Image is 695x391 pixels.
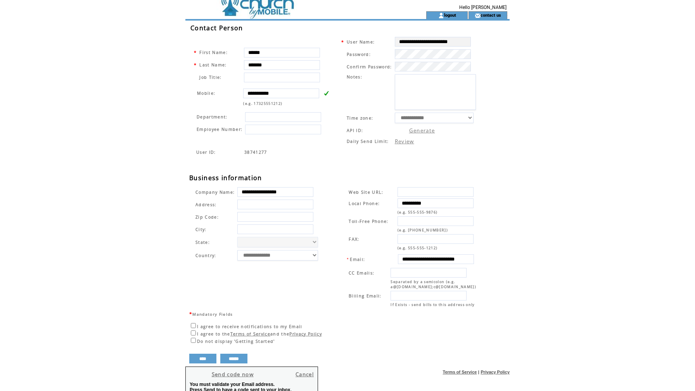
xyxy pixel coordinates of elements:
span: Email: [350,257,365,262]
span: | [478,370,479,374]
span: (e.g. 555-555-1212) [398,245,437,250]
img: v.gif [323,90,329,96]
img: account_icon.gif [438,12,444,19]
a: Terms of Service [230,331,270,337]
span: If Exists - send bills to this address only [391,302,475,307]
a: Privacy Policy [289,331,322,337]
a: contact us [481,12,501,17]
span: (e.g. [PHONE_NUMBER]) [398,228,448,233]
span: Password: [347,52,371,57]
span: Indicates the agent code for sign up page with sales agent or reseller tracking code [244,149,267,155]
span: (e.g. 555-555-9876) [398,210,437,215]
span: Web Site URL: [349,189,383,195]
span: Indicates the agent code for sign up page with sales agent or reseller tracking code [196,149,216,155]
span: FAX: [349,236,359,242]
span: I agree to the [197,331,230,337]
a: Review [395,138,414,145]
span: Job Title: [199,75,221,80]
span: and the [270,331,289,337]
span: Last Name: [199,62,226,68]
span: Toll-Free Phone: [349,219,388,224]
span: Department: [197,114,228,120]
span: Zip Code: [195,214,219,220]
span: Employee Number: [197,127,242,132]
span: (e.g. 17325551212) [243,101,282,106]
span: Daily Send Limit: [347,139,389,144]
a: Privacy Policy [481,370,510,374]
a: Generate [409,127,435,134]
a: Send code now [212,371,254,378]
span: Billing Email: [349,293,382,299]
span: Mobile: [197,90,215,96]
span: Mandatory Fields [192,311,233,317]
span: Local Phone: [349,201,380,206]
span: Time zone: [347,115,373,121]
span: Address: [195,202,217,207]
span: Country: [195,253,216,258]
span: Company Name: [195,189,235,195]
span: Separated by a semicolon (e.g. a@[DOMAIN_NAME];c@[DOMAIN_NAME]) [391,279,476,289]
span: City: [195,227,207,232]
span: Business information [189,174,262,182]
span: CC Emails: [349,270,374,276]
a: Terms of Service [443,370,477,374]
span: I agree to receive notifications to my Email [197,324,303,329]
span: Hello [PERSON_NAME] [459,5,507,10]
a: logout [444,12,456,17]
span: First Name: [199,50,228,55]
span: Confirm Password: [347,64,392,70]
span: Notes: [347,74,362,80]
span: Do not display 'Getting Started' [197,339,275,344]
span: User Name: [347,39,375,45]
span: State: [195,240,235,245]
span: API ID: [347,128,363,133]
span: Contact Person [190,24,243,32]
img: contact_us_icon.gif [475,12,481,19]
a: Cancel [296,371,314,378]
